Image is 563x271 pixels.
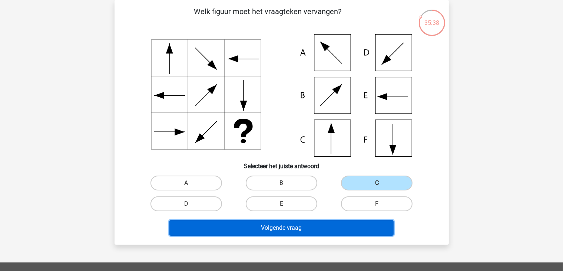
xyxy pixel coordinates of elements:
label: E [246,196,317,211]
label: D [150,196,222,211]
p: Welk figuur moet het vraagteken vervangen? [126,6,409,28]
div: 35:38 [418,9,446,27]
h6: Selecteer het juiste antwoord [126,157,437,170]
label: F [341,196,413,211]
button: Volgende vraag [169,220,394,236]
label: A [150,176,222,190]
label: C [341,176,413,190]
label: B [246,176,317,190]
